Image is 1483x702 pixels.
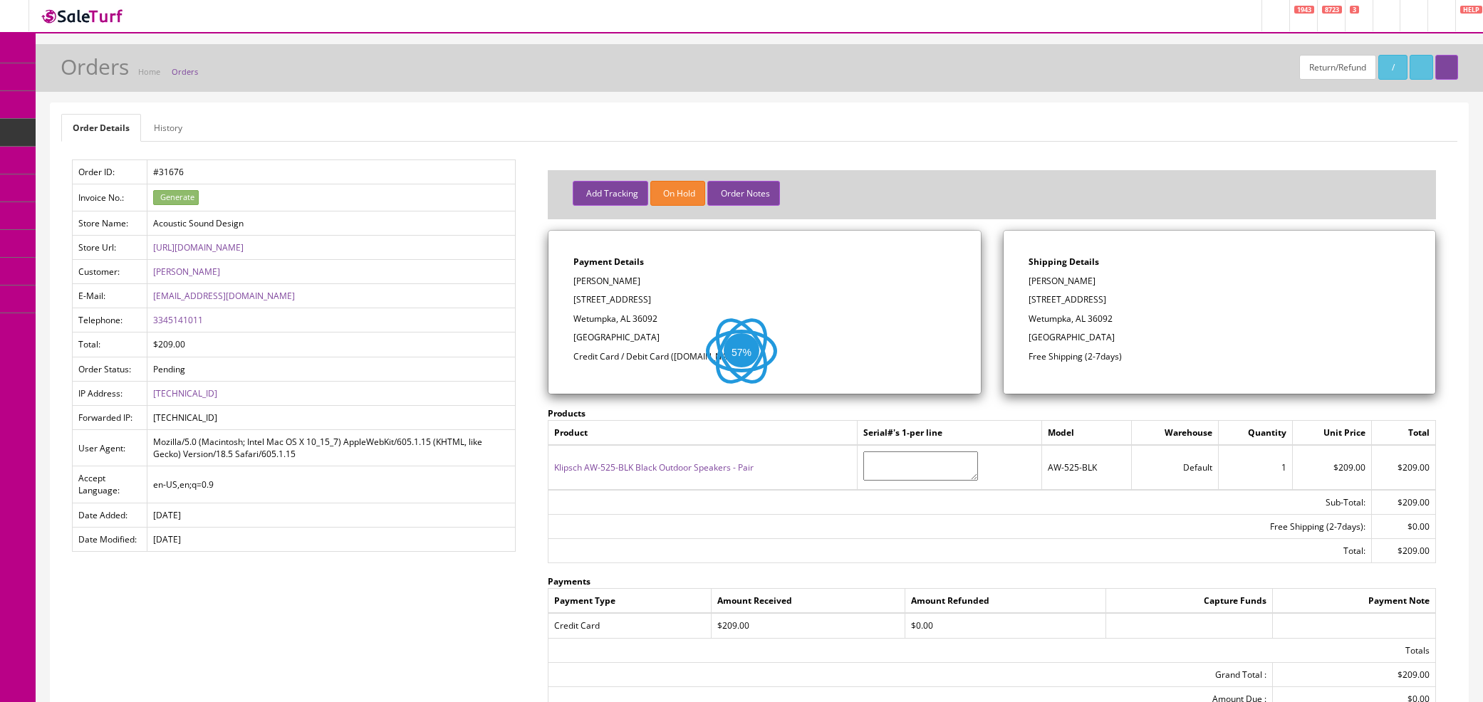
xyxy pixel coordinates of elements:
[73,211,147,235] td: Store Name:
[1029,313,1410,325] p: Wetumpka, AL 36092
[548,539,1371,563] td: Total:
[1131,445,1219,489] td: Default
[1350,6,1359,14] span: 3
[650,181,705,206] button: On Hold
[172,66,198,77] a: Orders
[1371,421,1435,446] td: Total
[73,260,147,284] td: Customer:
[147,332,516,357] td: $209.00
[61,55,129,78] h1: Orders
[138,66,160,77] a: Home
[153,387,217,399] a: [TECHNICAL_ID]
[73,405,147,429] td: Forwarded IP:
[73,284,147,308] td: E-Mail:
[147,503,516,527] td: [DATE]
[1371,514,1435,538] td: $0.00
[73,184,147,211] td: Invoice No.:
[73,332,147,357] td: Total:
[573,331,955,344] p: [GEOGRAPHIC_DATA]
[153,266,220,278] a: [PERSON_NAME]
[1029,331,1410,344] p: [GEOGRAPHIC_DATA]
[548,421,857,446] td: Product
[153,314,203,326] a: 3345141011
[573,275,955,288] p: [PERSON_NAME]
[573,293,955,306] p: [STREET_ADDRESS]
[573,181,647,206] button: Add Tracking
[1292,421,1371,446] td: Unit Price
[548,589,712,614] td: Payment Type
[1272,589,1435,614] td: Payment Note
[1029,350,1410,363] p: Free Shipping (2-7days)
[905,589,1105,614] td: Amount Refunded
[548,514,1371,538] td: Free Shipping (2-7days):
[147,527,516,551] td: [DATE]
[548,662,1273,686] td: Grand Total :
[1460,6,1482,14] span: HELP
[573,256,644,268] strong: Payment Details
[905,613,1105,638] td: $0.00
[1042,421,1131,446] td: Model
[40,6,125,26] img: SaleTurf
[573,313,955,325] p: Wetumpka, AL 36092
[554,461,754,473] a: Klipsch AW-525-BLK Black Outdoor Speakers - Pair
[1371,539,1435,563] td: $209.00
[857,421,1042,446] td: Serial#'s 1-per line
[147,160,516,184] td: #31676
[1294,6,1314,14] span: 1943
[147,211,516,235] td: Acoustic Sound Design
[1371,490,1435,515] td: $209.00
[147,466,516,503] td: en-US,en;q=0.9
[142,114,194,142] a: History
[712,589,905,614] td: Amount Received
[573,350,955,363] p: Credit Card / Debit Card ([DOMAIN_NAME])
[707,181,779,206] button: Order Notes
[1131,421,1219,446] td: Warehouse
[1299,55,1376,80] a: Return/Refund
[1322,6,1342,14] span: 8723
[153,190,199,205] button: Generate
[1029,275,1410,288] p: [PERSON_NAME]
[1042,445,1131,489] td: AW-525-BLK
[1292,445,1371,489] td: $209.00
[73,430,147,466] td: User Agent:
[73,357,147,381] td: Order Status:
[548,407,586,419] strong: Products
[1106,589,1273,614] td: Capture Funds
[153,241,244,253] a: [URL][DOMAIN_NAME]
[73,466,147,503] td: Accept Language:
[73,235,147,259] td: Store Url:
[712,613,905,638] td: $209.00
[1219,421,1293,446] td: Quantity
[1219,445,1293,489] td: 1
[548,638,1436,662] td: Totals
[147,430,516,466] td: Mozilla/5.0 (Macintosh; Intel Mac OS X 10_15_7) AppleWebKit/605.1.15 (KHTML, like Gecko) Version/...
[147,405,516,429] td: [TECHNICAL_ID]
[73,527,147,551] td: Date Modified:
[548,490,1371,515] td: Sub-Total:
[73,308,147,332] td: Telephone:
[1272,662,1435,686] td: $209.00
[1378,55,1407,80] a: /
[153,290,295,302] a: [EMAIL_ADDRESS][DOMAIN_NAME]
[548,613,712,638] td: Credit Card
[1371,445,1435,489] td: $209.00
[73,160,147,184] td: Order ID:
[548,575,590,587] strong: Payments
[73,381,147,405] td: IP Address:
[1029,256,1099,268] strong: Shipping Details
[147,357,516,381] td: Pending
[61,114,141,142] a: Order Details
[73,503,147,527] td: Date Added:
[1029,293,1410,306] p: [STREET_ADDRESS]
